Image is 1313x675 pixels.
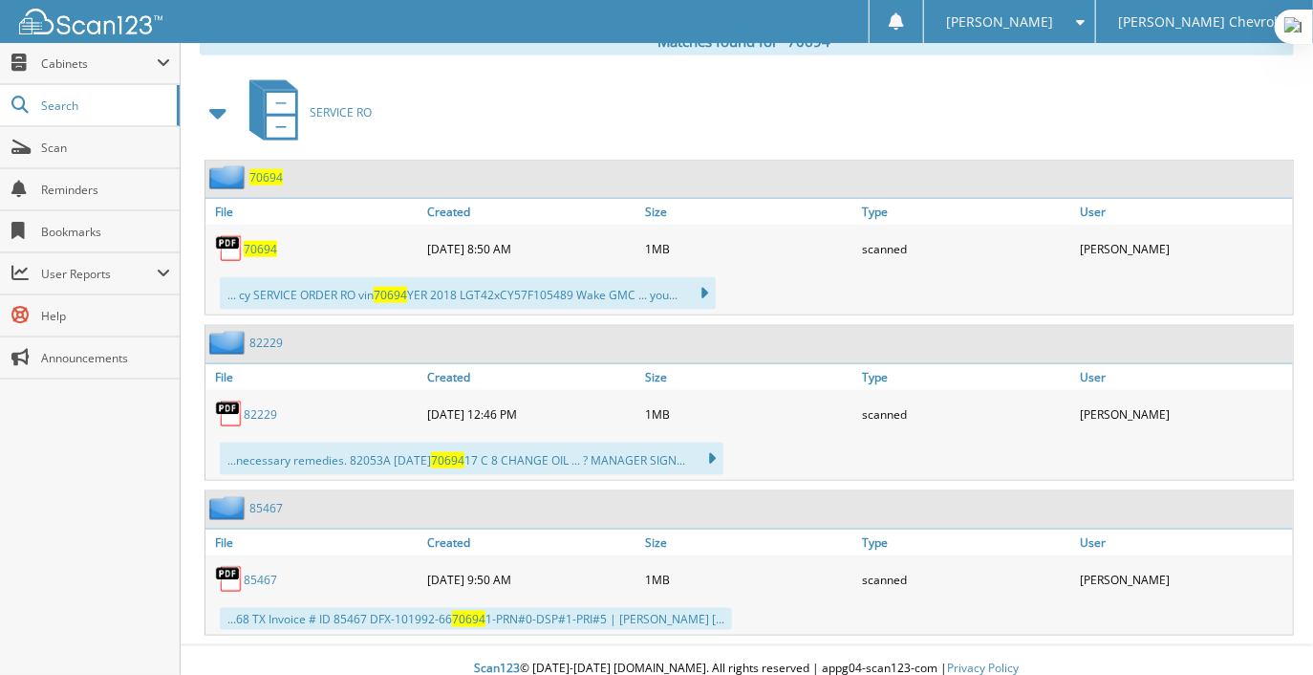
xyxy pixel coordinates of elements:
a: 70694 [244,241,277,257]
a: File [205,530,423,555]
span: Search [41,98,167,114]
span: Scan [41,140,170,156]
div: [PERSON_NAME] [1075,395,1293,433]
span: Bookmarks [41,224,170,240]
a: Size [640,199,858,225]
span: 70694 [431,452,464,468]
a: Size [640,364,858,390]
img: folder2.png [209,165,249,189]
img: folder2.png [209,496,249,520]
div: [PERSON_NAME] [1075,560,1293,599]
img: PDF.png [215,565,244,594]
img: folder2.png [209,331,249,355]
span: 70694 [374,287,407,303]
a: Size [640,530,858,555]
span: 70694 [452,611,485,627]
a: Created [423,530,641,555]
a: Created [423,364,641,390]
img: PDF.png [215,400,244,428]
a: 70694 [249,169,283,185]
a: User [1075,530,1293,555]
a: File [205,199,423,225]
div: ... cy SERVICE ORDER RO vin YER 2018 LGT42xCY57F105489 Wake GMC ... you... [220,277,716,310]
span: Reminders [41,182,170,198]
div: 1MB [640,229,858,268]
a: SERVICE RO [238,75,372,150]
a: 82229 [244,406,277,423]
span: Announcements [41,350,170,366]
div: 1MB [640,560,858,599]
span: [PERSON_NAME] [947,16,1054,28]
div: ...necessary remedies. 82053A [DATE] 17 C 8 CHANGE OIL ... ? MANAGER SIGN... [220,443,723,475]
div: scanned [858,229,1076,268]
a: Created [423,199,641,225]
a: 85467 [244,572,277,588]
div: [DATE] 12:46 PM [423,395,641,433]
a: User [1075,364,1293,390]
span: SERVICE RO [310,104,372,120]
div: 1MB [640,395,858,433]
div: [DATE] 9:50 AM [423,560,641,599]
div: [DATE] 8:50 AM [423,229,641,268]
span: Cabinets [41,55,157,72]
a: Type [858,199,1076,225]
img: scan123-logo-white.svg [19,9,162,34]
div: [PERSON_NAME] [1075,229,1293,268]
a: 85467 [249,500,283,516]
iframe: Chat Widget [1217,583,1313,675]
a: User [1075,199,1293,225]
a: Type [858,364,1076,390]
div: scanned [858,560,1076,599]
a: 82229 [249,335,283,351]
span: [PERSON_NAME] Chevrolet [1118,16,1290,28]
a: Type [858,530,1076,555]
span: User Reports [41,266,157,282]
img: PDF.png [215,234,244,263]
a: File [205,364,423,390]
span: Help [41,308,170,324]
div: ...68 TX Invoice # ID 85467 DFX-101992-66 1-PRN#0-DSP#1-PRI#5 | [PERSON_NAME] [... [220,608,732,630]
div: scanned [858,395,1076,433]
